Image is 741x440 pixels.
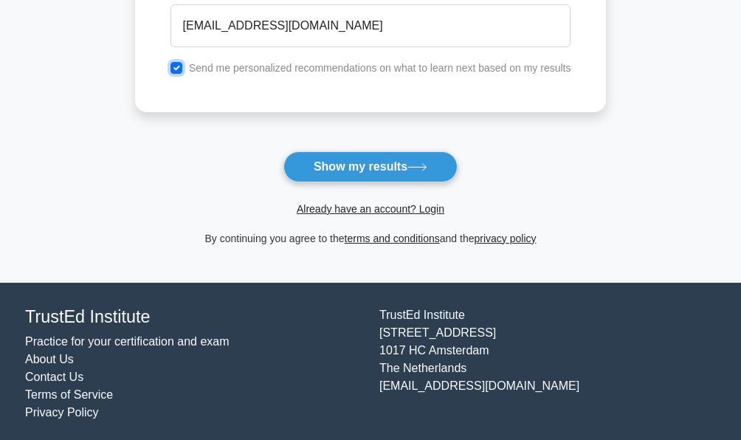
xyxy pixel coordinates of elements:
div: By continuing you agree to the and the [126,230,616,247]
label: Send me personalized recommendations on what to learn next based on my results [189,62,571,74]
a: Already have an account? Login [297,203,444,215]
h4: TrustEd Institute [25,306,362,327]
input: Email [170,4,571,47]
a: About Us [25,353,74,365]
a: terms and conditions [345,233,440,244]
a: Contact Us [25,371,83,383]
a: Privacy Policy [25,406,99,419]
div: TrustEd Institute [STREET_ADDRESS] 1017 HC Amsterdam The Netherlands [EMAIL_ADDRESS][DOMAIN_NAME] [370,306,725,422]
a: Terms of Service [25,388,113,401]
a: Practice for your certification and exam [25,335,230,348]
a: privacy policy [475,233,537,244]
button: Show my results [283,151,458,182]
